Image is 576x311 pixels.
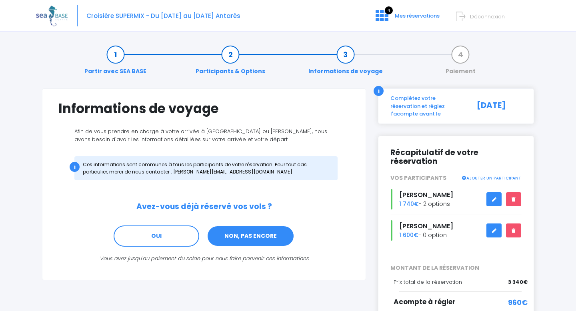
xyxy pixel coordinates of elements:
a: Participants & Options [192,50,269,76]
span: 3 340€ [508,278,528,286]
div: i [70,162,80,172]
span: 960€ [508,297,528,308]
div: VOS PARTICIPANTS [384,174,528,182]
a: 4 Mes réservations [369,15,444,22]
div: Ces informations sont communes à tous les participants de votre réservation. Pour tout cas partic... [74,156,338,180]
span: 1 740€ [399,200,419,208]
div: i [374,86,384,96]
span: 1 600€ [399,231,418,239]
i: Vous avez jusqu'au paiement du solde pour nous faire parvenir ces informations [100,255,309,262]
div: Complétez votre réservation et réglez l'acompte avant le [384,94,468,118]
h2: Avez-vous déjà réservé vos vols ? [58,202,350,211]
span: Acompte à régler [394,297,456,307]
a: Partir avec SEA BASE [80,50,150,76]
span: MONTANT DE LA RÉSERVATION [384,264,528,272]
span: Déconnexion [470,13,505,20]
a: NON, PAS ENCORE [207,225,294,247]
span: Croisière SUPERMIX - Du [DATE] au [DATE] Antarès [86,12,240,20]
span: Mes réservations [395,12,440,20]
a: Paiement [442,50,480,76]
div: - 0 option [384,220,528,241]
span: [PERSON_NAME] [399,221,453,231]
h1: Informations de voyage [58,101,350,116]
span: [PERSON_NAME] [399,190,453,199]
a: Informations de voyage [304,50,387,76]
span: 4 [385,6,393,14]
h2: Récapitulatif de votre réservation [390,148,522,167]
a: AJOUTER UN PARTICIPANT [461,174,521,181]
div: - 2 options [384,189,528,209]
span: Prix total de la réservation [394,278,462,286]
div: [DATE] [468,94,528,118]
a: OUI [114,225,199,247]
p: Afin de vous prendre en charge à votre arrivée à [GEOGRAPHIC_DATA] ou [PERSON_NAME], nous avons b... [58,128,350,143]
